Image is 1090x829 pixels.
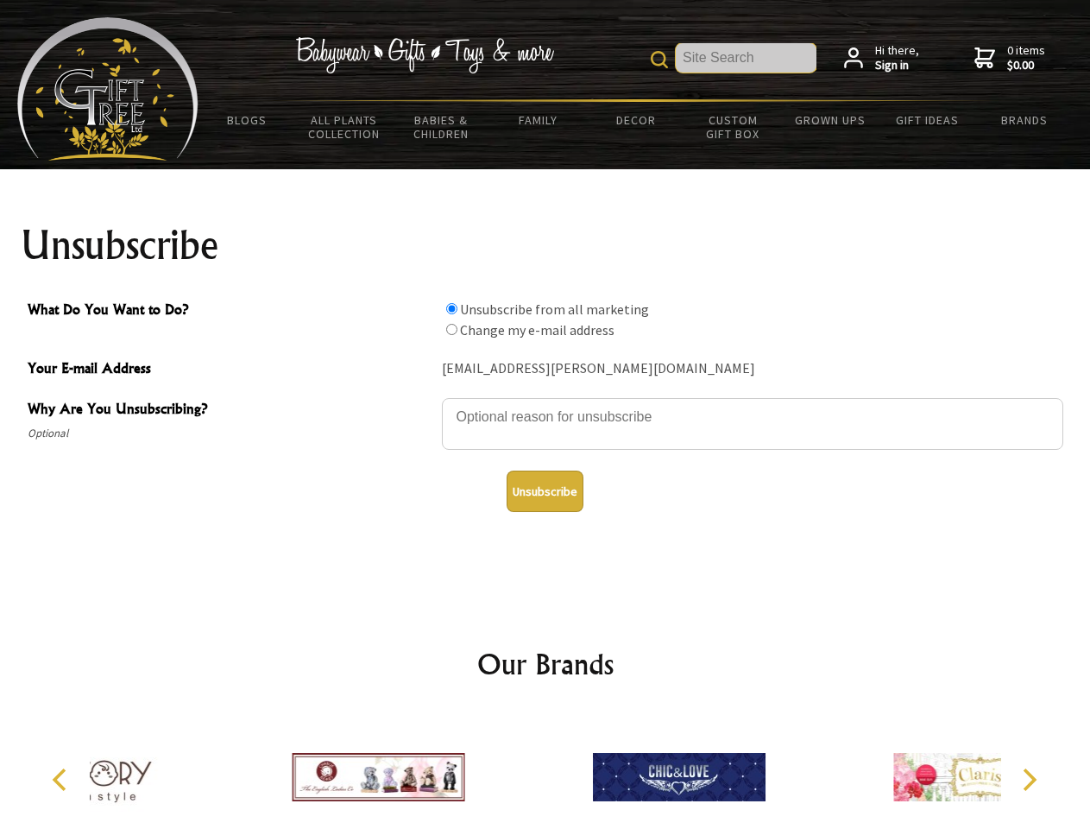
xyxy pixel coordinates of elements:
[21,225,1070,266] h1: Unsubscribe
[844,43,919,73] a: Hi there,Sign in
[507,471,583,512] button: Unsubscribe
[28,423,433,444] span: Optional
[28,358,433,383] span: Your E-mail Address
[198,102,296,138] a: BLOGS
[676,43,816,73] input: Site Search
[1007,58,1045,73] strong: $0.00
[651,51,668,68] img: product search
[781,102,879,138] a: Grown Ups
[460,321,614,339] label: Change my e-mail address
[442,356,1063,383] div: [EMAIL_ADDRESS][PERSON_NAME][DOMAIN_NAME]
[295,37,554,73] img: Babywear - Gifts - Toys & more
[393,102,490,152] a: Babies & Children
[1007,42,1045,73] span: 0 items
[43,761,81,799] button: Previous
[28,398,433,423] span: Why Are You Unsubscribing?
[490,102,588,138] a: Family
[296,102,394,152] a: All Plants Collection
[875,58,919,73] strong: Sign in
[446,324,457,335] input: What Do You Want to Do?
[976,102,1074,138] a: Brands
[17,17,198,161] img: Babyware - Gifts - Toys and more...
[875,43,919,73] span: Hi there,
[460,301,649,318] label: Unsubscribe from all marketing
[446,303,457,314] input: What Do You Want to Do?
[28,299,433,324] span: What Do You Want to Do?
[684,102,782,152] a: Custom Gift Box
[442,398,1063,450] textarea: Why Are You Unsubscribing?
[974,43,1045,73] a: 0 items$0.00
[587,102,684,138] a: Decor
[35,643,1056,685] h2: Our Brands
[1010,761,1048,799] button: Next
[879,102,976,138] a: Gift Ideas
